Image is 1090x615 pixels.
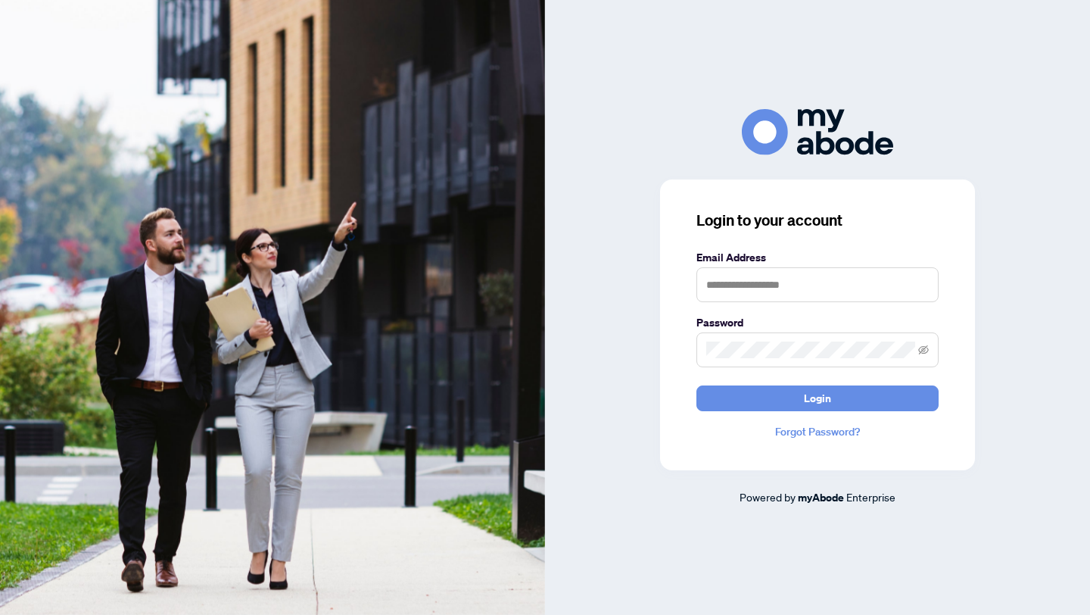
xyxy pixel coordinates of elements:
span: Enterprise [846,490,895,504]
a: myAbode [798,489,844,506]
span: Powered by [740,490,796,504]
a: Forgot Password? [696,423,939,440]
label: Password [696,314,939,331]
button: Login [696,386,939,411]
span: Login [804,386,831,411]
label: Email Address [696,249,939,266]
img: ma-logo [742,109,893,155]
h3: Login to your account [696,210,939,231]
span: eye-invisible [918,345,929,355]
